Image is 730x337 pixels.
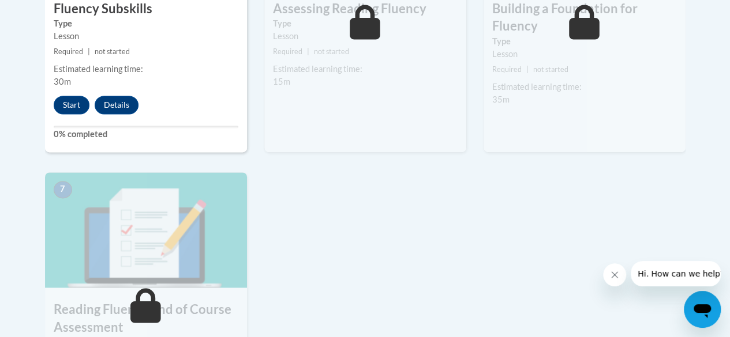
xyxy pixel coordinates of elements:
div: Estimated learning time: [273,63,458,75]
h3: Reading Fluency End of Course Assessment [45,300,247,336]
span: not started [95,47,130,56]
span: Required [54,47,83,56]
button: Details [95,96,138,114]
span: not started [314,47,349,56]
div: Lesson [492,48,677,60]
label: Type [54,17,238,30]
label: Type [492,35,677,48]
span: 35m [492,94,510,104]
label: Type [273,17,458,30]
button: Start [54,96,89,114]
iframe: Close message [603,263,626,286]
div: Lesson [273,30,458,43]
span: Hi. How can we help? [7,8,93,17]
span: Required [273,47,302,56]
div: Estimated learning time: [492,81,677,93]
iframe: Button to launch messaging window [684,291,721,328]
span: 7 [54,181,72,198]
label: 0% completed [54,128,238,141]
img: Course Image [45,172,247,287]
span: 30m [54,77,71,86]
span: | [307,47,309,56]
div: Lesson [54,30,238,43]
span: 15m [273,77,290,86]
span: not started [533,65,568,74]
iframe: Message from company [631,261,721,286]
span: | [88,47,90,56]
span: | [526,65,529,74]
div: Estimated learning time: [54,63,238,75]
span: Required [492,65,522,74]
